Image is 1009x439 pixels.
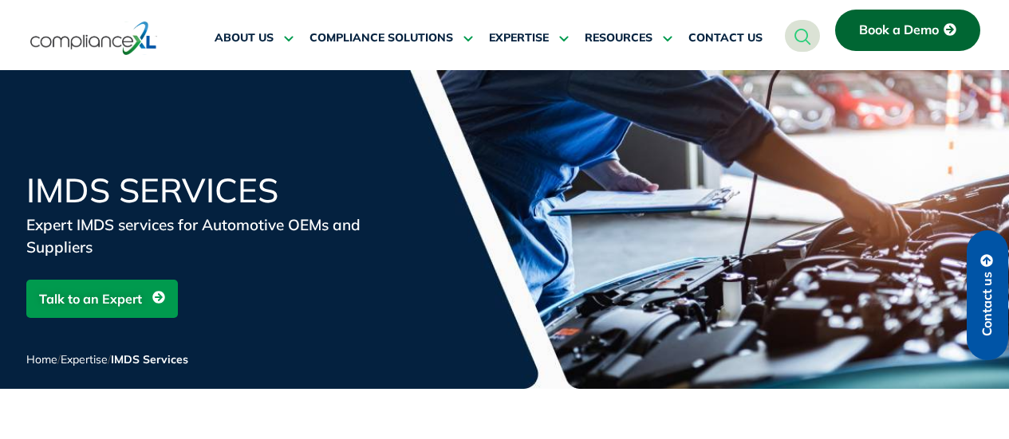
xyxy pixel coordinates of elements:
img: logo-one.svg [30,20,157,57]
a: Contact us [967,230,1008,360]
span: IMDS Services [111,352,188,366]
a: COMPLIANCE SOLUTIONS [309,19,473,57]
span: Talk to an Expert [39,284,142,314]
span: ABOUT US [215,31,274,45]
span: / / [26,352,188,366]
span: EXPERTISE [489,31,549,45]
div: Expert IMDS services for Automotive OEMs and Suppliers [26,214,409,258]
a: ABOUT US [215,19,294,57]
a: RESOURCES [585,19,672,57]
a: Expertise [61,352,108,366]
a: Book a Demo [835,10,980,51]
h1: IMDS Services [26,174,409,207]
span: RESOURCES [585,31,652,45]
span: Contact us [980,272,995,336]
span: COMPLIANCE SOLUTIONS [309,31,453,45]
a: EXPERTISE [489,19,569,57]
a: CONTACT US [688,19,763,57]
span: Book a Demo [859,23,939,37]
a: Home [26,352,57,366]
a: navsearch-button [785,20,820,52]
a: Talk to an Expert [26,280,178,318]
span: CONTACT US [688,31,763,45]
